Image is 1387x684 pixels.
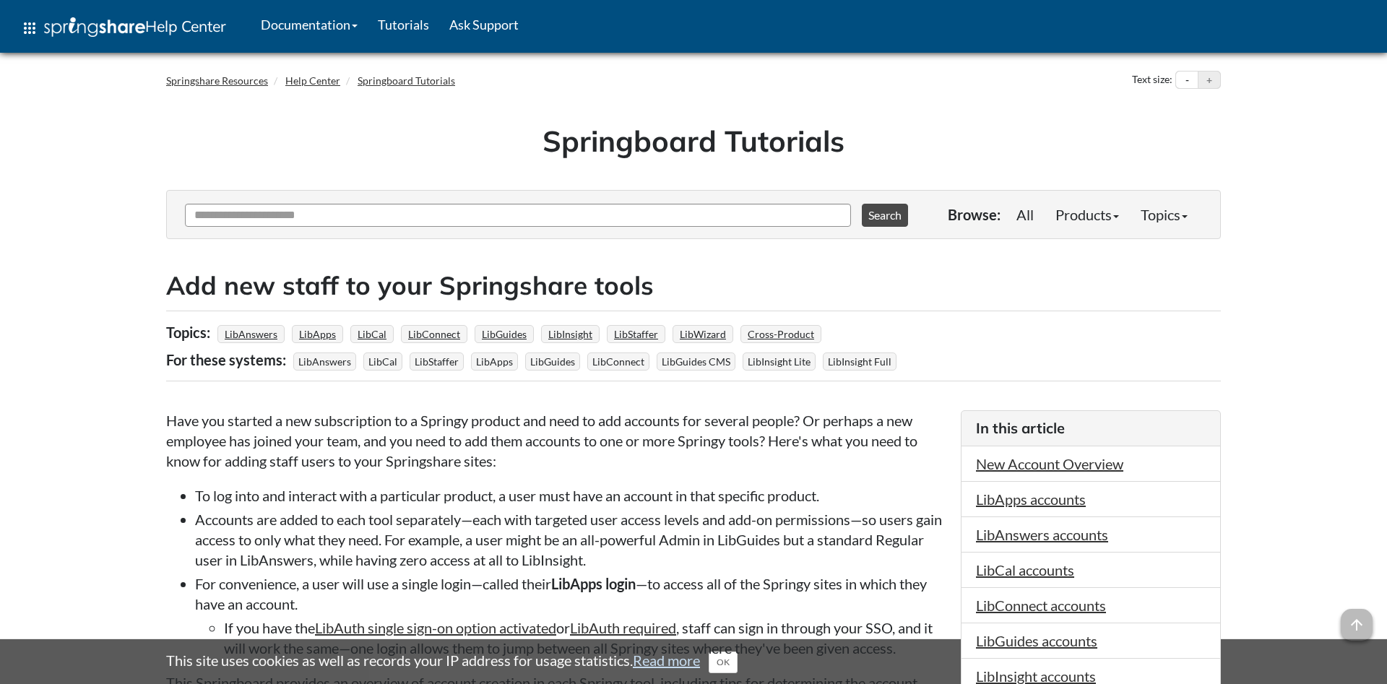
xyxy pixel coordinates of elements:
p: Have you started a new subscription to a Springy product and need to add accounts for several peo... [166,410,946,471]
h3: In this article [976,418,1206,438]
a: Cross-Product [746,324,816,345]
span: LibConnect [587,352,649,371]
a: New Account Overview [976,455,1123,472]
span: LibGuides CMS [657,352,735,371]
a: LibWizard [678,324,728,345]
span: LibCal [363,352,402,371]
a: LibConnect [406,324,462,345]
h1: Springboard Tutorials [177,121,1210,161]
span: LibInsight Lite [743,352,816,371]
a: LibApps [297,324,338,345]
a: LibStaffer [612,324,660,345]
li: Accounts are added to each tool separately—each with targeted user access levels and add-on permi... [195,509,946,570]
a: LibConnect accounts [976,597,1106,614]
span: LibStaffer [410,352,464,371]
div: Topics: [166,319,214,346]
span: arrow_upward [1341,609,1373,641]
a: Springshare Resources [166,74,268,87]
a: Topics [1130,200,1198,229]
a: LibCal accounts [976,561,1074,579]
div: Text size: [1129,71,1175,90]
img: Springshare [44,17,145,37]
button: Increase text size [1198,72,1220,89]
a: All [1006,200,1045,229]
span: apps [21,20,38,37]
a: LibAuth single sign-on option activated [315,619,556,636]
p: Browse: [948,204,1001,225]
a: LibInsight [546,324,595,345]
a: LibAnswers accounts [976,526,1108,543]
li: For convenience, a user will use a single login—called their —to access all of the Springy sites ... [195,573,946,658]
li: If you have the or , staff can sign in through your SSO, and it will work the same—one login allo... [224,618,946,658]
span: LibInsight Full [823,352,896,371]
a: Springboard Tutorials [358,74,455,87]
button: Search [862,204,908,227]
div: This site uses cookies as well as records your IP address for usage statistics. [152,650,1235,673]
button: Decrease text size [1176,72,1198,89]
a: apps Help Center [11,7,236,50]
a: Tutorials [368,7,439,43]
span: Help Center [145,17,226,35]
a: Documentation [251,7,368,43]
h2: Add new staff to your Springshare tools [166,268,1221,303]
a: LibGuides [480,324,529,345]
a: LibAuth required [570,619,676,636]
div: For these systems: [166,346,290,373]
strong: LibApps login [551,575,636,592]
a: LibGuides accounts [976,632,1097,649]
a: Ask Support [439,7,529,43]
li: To log into and interact with a particular product, a user must have an account in that specific ... [195,485,946,506]
a: LibAnswers [222,324,280,345]
span: LibAnswers [293,352,356,371]
span: LibApps [471,352,518,371]
span: LibGuides [525,352,580,371]
a: LibApps accounts [976,490,1086,508]
a: arrow_upward [1341,610,1373,628]
a: Help Center [285,74,340,87]
a: LibCal [355,324,389,345]
a: Products [1045,200,1130,229]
